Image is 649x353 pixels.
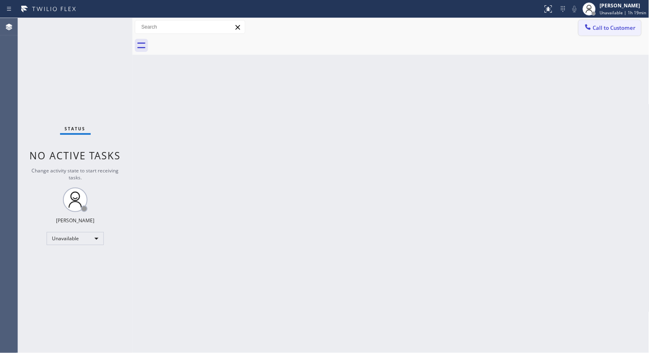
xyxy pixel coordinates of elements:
span: Status [65,126,86,132]
div: Unavailable [47,232,104,245]
div: [PERSON_NAME] [56,217,94,224]
span: Change activity state to start receiving tasks. [32,167,119,181]
div: [PERSON_NAME] [600,2,647,9]
input: Search [135,20,245,34]
button: Mute [569,3,580,15]
span: Unavailable | 1h 19min [600,10,647,16]
span: No active tasks [30,149,121,162]
button: Call to Customer [579,20,641,36]
span: Call to Customer [593,24,636,31]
